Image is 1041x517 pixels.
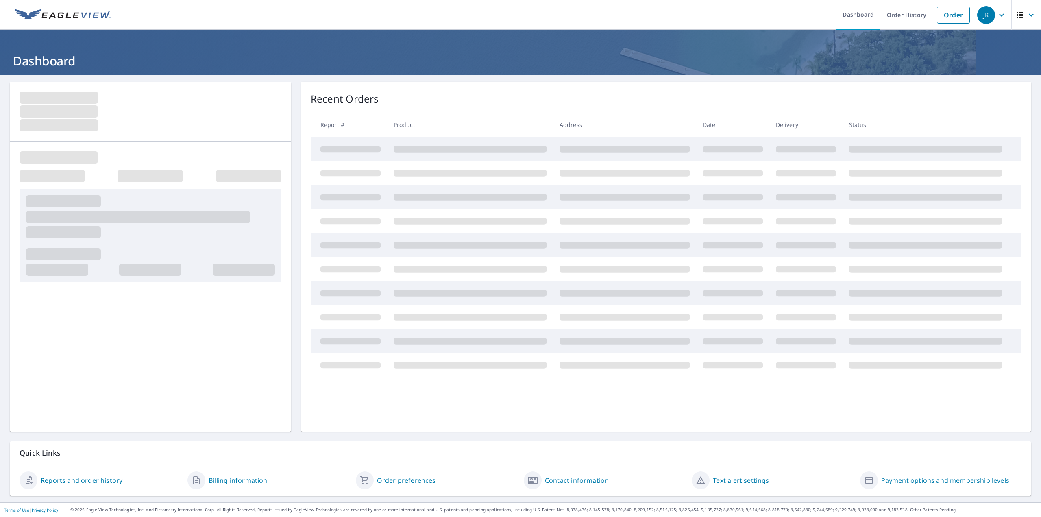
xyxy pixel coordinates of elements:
[4,508,58,513] p: |
[4,507,29,513] a: Terms of Use
[311,92,379,106] p: Recent Orders
[843,113,1008,137] th: Status
[10,52,1031,69] h1: Dashboard
[387,113,553,137] th: Product
[15,9,111,21] img: EV Logo
[553,113,696,137] th: Address
[41,476,122,485] a: Reports and order history
[32,507,58,513] a: Privacy Policy
[696,113,769,137] th: Date
[881,476,1009,485] a: Payment options and membership levels
[937,7,970,24] a: Order
[545,476,609,485] a: Contact information
[713,476,769,485] a: Text alert settings
[377,476,436,485] a: Order preferences
[70,507,1037,513] p: © 2025 Eagle View Technologies, Inc. and Pictometry International Corp. All Rights Reserved. Repo...
[311,113,387,137] th: Report #
[20,448,1021,458] p: Quick Links
[977,6,995,24] div: JK
[769,113,843,137] th: Delivery
[209,476,267,485] a: Billing information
